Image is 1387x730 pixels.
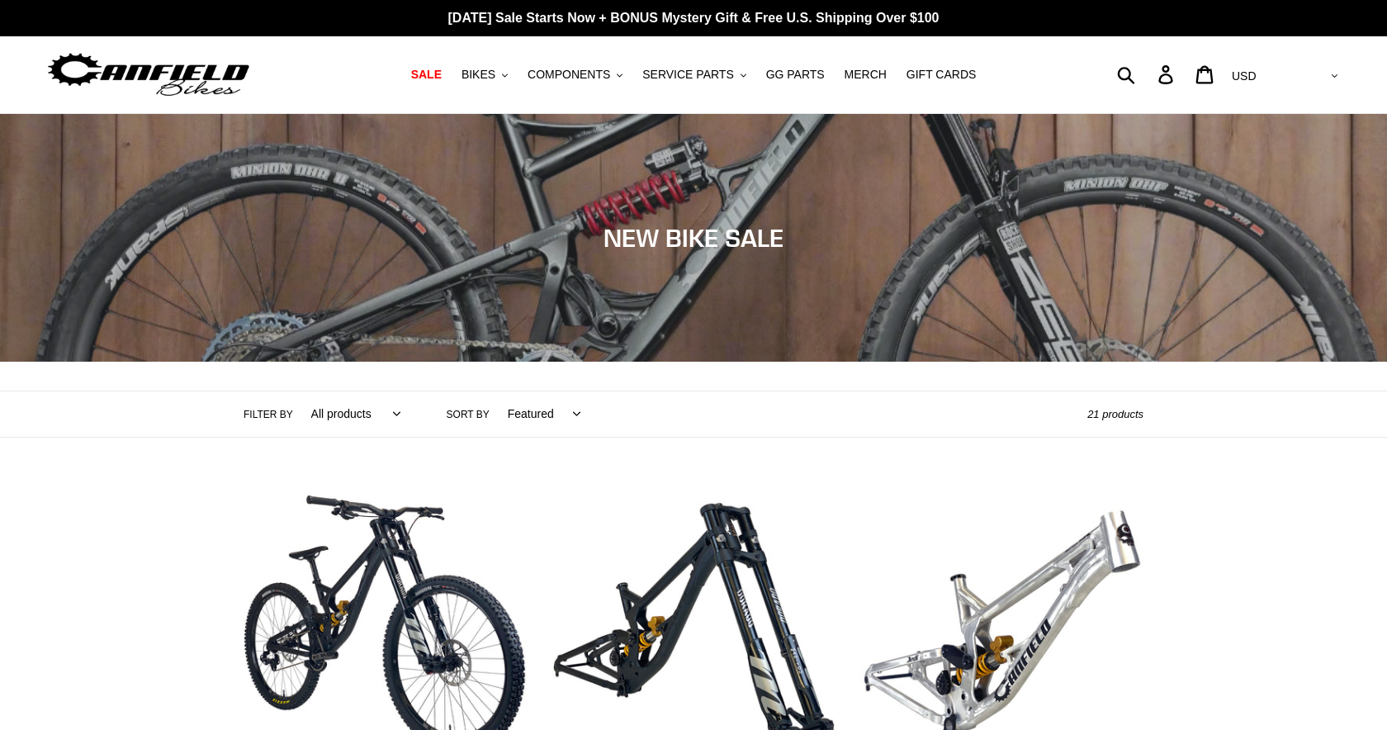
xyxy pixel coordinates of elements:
a: SALE [403,64,450,86]
span: MERCH [845,68,887,82]
span: SALE [411,68,442,82]
span: NEW BIKE SALE [604,223,783,253]
span: GG PARTS [766,68,825,82]
label: Filter by [244,407,293,422]
button: BIKES [453,64,516,86]
span: SERVICE PARTS [642,68,733,82]
a: GG PARTS [758,64,833,86]
input: Search [1126,56,1168,92]
a: MERCH [836,64,895,86]
span: BIKES [462,68,495,82]
button: COMPONENTS [519,64,631,86]
span: COMPONENTS [528,68,610,82]
label: Sort by [447,407,490,422]
a: GIFT CARDS [898,64,985,86]
span: 21 products [1087,408,1143,420]
button: SERVICE PARTS [634,64,754,86]
span: GIFT CARDS [907,68,977,82]
img: Canfield Bikes [45,49,252,101]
